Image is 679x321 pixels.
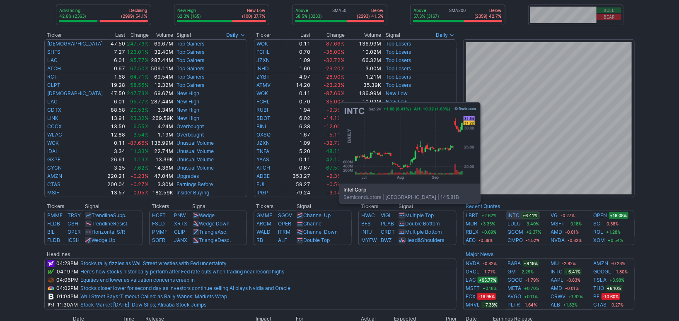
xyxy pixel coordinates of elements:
[282,106,311,114] td: 1.94
[131,181,149,187] span: -0.27%
[345,56,382,65] td: 66.32M
[257,90,268,96] a: WOK
[282,73,311,81] td: 4.97
[466,203,500,209] a: Recent Quotes
[152,212,166,218] a: HOFT
[68,220,80,227] a: CSHI
[176,107,199,113] a: New High
[121,7,147,13] p: Declining
[256,212,272,218] a: GMMF
[466,251,493,257] a: Major News
[176,65,204,72] a: Top Gainers
[130,82,149,88] span: 58.55%
[282,164,311,172] td: 0.67
[149,114,174,122] td: 269.59K
[357,13,384,19] p: (2293) 41.5%
[257,41,268,47] a: WOK
[47,173,62,179] a: AMZN
[176,115,199,121] a: New High
[345,81,382,89] td: 35.39K
[282,180,311,189] td: 59.27
[176,90,199,96] a: New High
[282,81,311,89] td: 14.20
[508,228,524,236] a: QCOM
[324,90,345,96] span: -87.66%
[218,237,231,243] span: Desc.
[282,56,311,65] td: 1.09
[133,132,149,138] span: 3.54%
[127,41,149,47] span: 247.73%
[386,65,411,72] a: Top Losers
[345,89,382,98] td: 136.99M
[174,212,186,218] a: PNW
[594,220,602,228] a: SCI
[466,211,478,220] a: LBRT
[149,164,174,172] td: 14.36M
[381,237,392,243] a: BWZ
[278,220,291,227] a: OPER
[386,98,408,105] a: New Low
[152,220,165,227] a: FSLD
[257,65,269,72] a: INHD
[345,65,382,73] td: 3.00M
[551,211,558,220] a: VG
[127,49,149,55] span: 123.01%
[475,7,502,13] p: Below
[282,65,311,73] td: 1.60
[326,148,345,154] span: 48.15%
[128,140,149,146] span: -87.66%
[311,31,345,39] th: Change
[152,237,165,243] a: SOFR
[324,57,345,63] span: -32.72%
[551,292,565,301] a: CRWV
[257,115,271,121] a: SDOT
[282,114,311,122] td: 6.02
[414,7,440,13] p: Above
[130,65,149,72] span: 67.50%
[551,284,562,292] a: AMD
[324,49,345,55] span: -35.00%
[303,212,331,218] a: Channel Up
[106,48,126,56] td: 7.27
[60,13,87,19] p: 42.6% (2363)
[68,229,81,235] a: OPER
[466,292,476,301] a: FCX
[324,123,345,129] span: -12.00%
[47,156,60,163] a: GXPE
[149,31,174,39] th: Volume
[257,132,271,138] a: OXSQ
[106,31,126,39] th: Last
[257,107,268,113] a: RUBI
[178,13,201,19] p: 62.3% (165)
[508,276,523,284] a: GOOG
[106,106,126,114] td: 88.58
[282,156,311,164] td: 0.11
[594,292,600,301] a: BE
[295,7,384,20] div: SMA50
[386,41,411,47] a: Top Losers
[126,31,150,39] th: Change
[47,123,62,129] a: CCCX
[551,236,565,244] a: NVDA
[106,156,126,164] td: 26.61
[361,229,372,235] a: INTJ
[551,301,560,309] a: ALB
[149,73,174,81] td: 69.54M
[149,65,174,73] td: 509.11M
[106,39,126,48] td: 47.50
[303,237,330,243] a: Double Top
[47,189,59,196] a: MSIF
[326,156,345,163] span: 42.17%
[386,74,411,80] a: Top Losers
[257,173,270,179] a: ADBE
[106,122,126,131] td: 13.50
[174,237,187,243] a: JANX
[324,65,345,72] span: -29.20%
[227,31,239,39] span: Daily
[133,156,149,163] span: 1.19%
[106,73,126,81] td: 1.68
[324,41,345,47] span: -87.66%
[106,89,126,98] td: 47.50
[282,139,311,147] td: 1.09
[106,180,126,189] td: 200.04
